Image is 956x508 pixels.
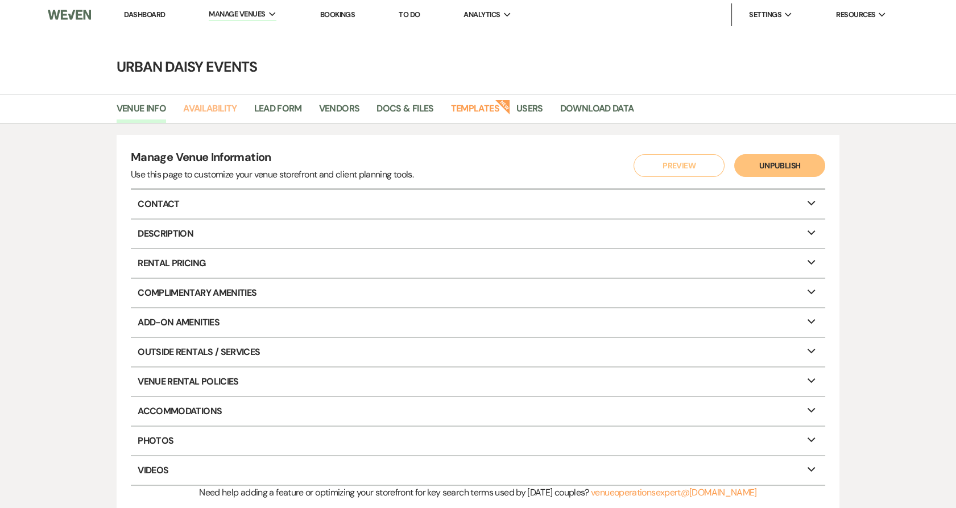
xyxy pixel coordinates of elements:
[131,149,413,168] h4: Manage Venue Information
[749,9,781,20] span: Settings
[131,220,825,248] p: Description
[131,427,825,455] p: Photos
[131,456,825,485] p: Videos
[209,9,265,20] span: Manage Venues
[451,101,499,123] a: Templates
[131,190,825,218] p: Contact
[836,9,875,20] span: Resources
[131,279,825,307] p: Complimentary Amenities
[591,486,757,498] a: venueoperationsexpert@[DOMAIN_NAME]
[131,397,825,426] p: Accommodations
[319,101,360,123] a: Vendors
[131,308,825,337] p: Add-On Amenities
[320,10,355,19] a: Bookings
[199,486,589,498] span: Need help adding a feature or optimizing your storefront for key search terms used by [DATE] coup...
[69,57,888,77] h4: Urban Daisy Events
[48,3,91,27] img: Weven Logo
[131,367,825,396] p: Venue Rental Policies
[399,10,420,19] a: To Do
[376,101,433,123] a: Docs & Files
[734,154,825,177] button: Unpublish
[463,9,500,20] span: Analytics
[131,338,825,366] p: Outside Rentals / Services
[124,10,165,19] a: Dashboard
[516,101,543,123] a: Users
[631,154,722,177] a: Preview
[254,101,301,123] a: Lead Form
[560,101,634,123] a: Download Data
[131,168,413,181] div: Use this page to customize your venue storefront and client planning tools.
[117,101,167,123] a: Venue Info
[131,249,825,278] p: Rental Pricing
[634,154,725,177] button: Preview
[183,101,237,123] a: Availability
[495,98,511,114] strong: New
